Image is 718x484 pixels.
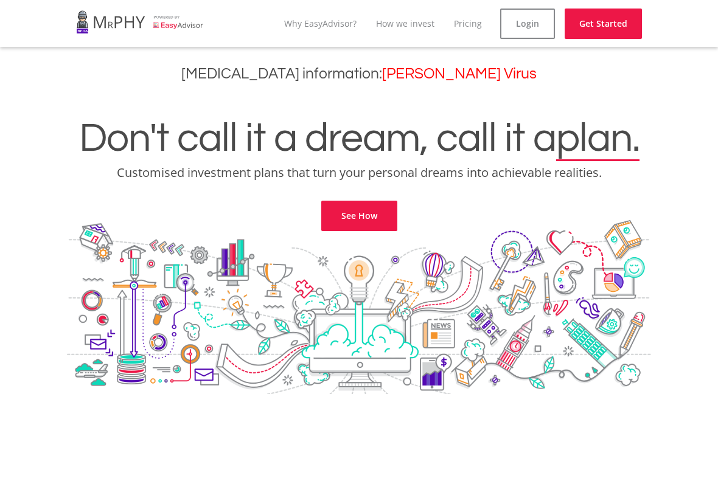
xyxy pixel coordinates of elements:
a: [PERSON_NAME] Virus [382,66,537,81]
a: Pricing [454,18,482,29]
a: Why EasyAdvisor? [284,18,357,29]
a: How we invest [376,18,434,29]
a: Login [500,9,555,39]
span: plan. [556,118,640,159]
a: See How [321,201,397,231]
a: Get Started [565,9,642,39]
h1: Don't call it a dream, call it a [9,118,709,159]
h3: [MEDICAL_DATA] information: [9,65,709,83]
p: Customised investment plans that turn your personal dreams into achievable realities. [9,164,709,181]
